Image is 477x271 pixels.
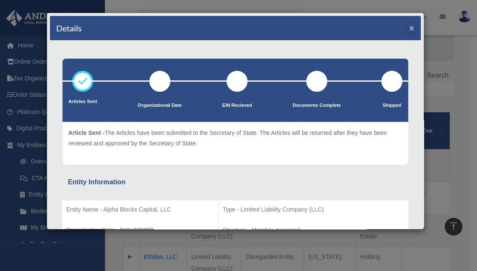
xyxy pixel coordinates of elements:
[56,22,82,34] h4: Details
[68,128,402,148] p: The Articles have been submitted to the Secretary of State. The Articles will be returned after t...
[223,204,404,215] p: Type - Limited Liability Company (LLC)
[222,101,252,110] p: EIN Recieved
[66,225,214,235] p: Organization State - [US_STATE]
[68,176,403,188] div: Entity Information
[381,101,402,110] p: Shipped
[292,101,341,110] p: Documents Complete
[68,98,97,106] p: Articles Sent
[138,101,182,110] p: Organizational Date
[68,129,104,136] span: Article Sent -
[66,204,214,215] p: Entity Name - Alpha Blocks Capital, LLC
[409,23,414,32] button: ×
[223,225,404,235] p: Structure - Member-managed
